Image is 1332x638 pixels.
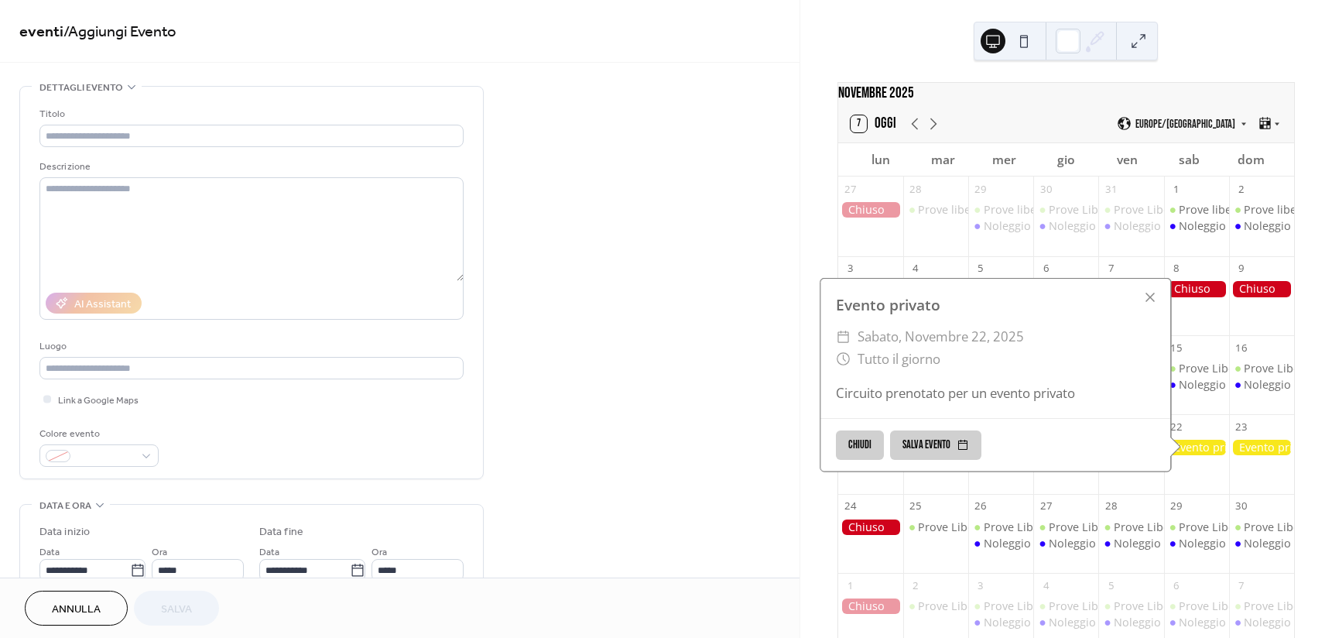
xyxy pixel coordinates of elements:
[918,520,984,535] div: Prove Libere
[1229,202,1294,218] div: Prove libere
[1244,377,1315,393] div: Noleggio kart
[1033,218,1098,234] div: Noleggio kart
[1164,536,1229,551] div: Noleggio kart
[912,143,974,177] div: mar
[968,615,1033,630] div: Noleggio kart
[1135,118,1235,129] span: Europe/[GEOGRAPHIC_DATA]
[1244,520,1310,535] div: Prove Libere
[1179,361,1245,376] div: Prove Libere
[974,182,988,196] div: 29
[1114,520,1180,535] div: Prove Libere
[1035,143,1097,177] div: gio
[372,544,387,561] span: Ora
[1164,281,1229,297] div: Chiuso
[1169,262,1183,276] div: 8
[1244,218,1315,234] div: Noleggio kart
[1164,377,1229,393] div: Noleggio kart
[1244,536,1315,551] div: Noleggio kart
[1179,536,1250,551] div: Noleggio kart
[39,544,60,561] span: Data
[1033,202,1098,218] div: Prove Libere
[909,578,923,592] div: 2
[1229,281,1294,297] div: Chiuso
[918,599,984,614] div: Prove Libere
[1098,536,1163,551] div: Noleggio kart
[903,599,968,614] div: Prove Libere
[1244,361,1310,376] div: Prove Libere
[1039,499,1053,513] div: 27
[1098,202,1163,218] div: Prove Libere
[1169,182,1183,196] div: 1
[844,578,858,592] div: 1
[984,599,1050,614] div: Prove Libere
[1169,578,1183,592] div: 6
[1049,536,1120,551] div: Noleggio kart
[903,202,968,218] div: Prove libere
[1234,578,1248,592] div: 7
[1164,599,1229,614] div: Prove Libere
[1164,520,1229,535] div: Prove Libere
[1229,377,1294,393] div: Noleggio kart
[1114,615,1185,630] div: Noleggio kart
[1229,361,1294,376] div: Prove Libere
[851,143,913,177] div: lun
[1179,377,1250,393] div: Noleggio kart
[39,498,91,514] span: Data e ora
[1033,615,1098,630] div: Noleggio kart
[918,202,981,218] div: Prove libere
[820,383,1170,403] div: Circuito prenotato per un evento privato
[1098,599,1163,614] div: Prove Libere
[968,536,1033,551] div: Noleggio kart
[1097,143,1159,177] div: ven
[1229,599,1294,614] div: Prove Libere
[1164,361,1229,376] div: Prove Libere
[1234,182,1248,196] div: 2
[968,599,1033,614] div: Prove Libere
[1234,420,1248,434] div: 23
[1164,440,1229,455] div: Evento privato
[39,106,461,122] div: Titolo
[1104,262,1118,276] div: 7
[974,262,988,276] div: 5
[39,159,461,175] div: Descrizione
[1049,599,1115,614] div: Prove Libere
[1049,615,1120,630] div: Noleggio kart
[1049,202,1115,218] div: Prove Libere
[1179,520,1245,535] div: Prove Libere
[890,430,981,460] button: Salva evento
[1039,262,1053,276] div: 6
[974,499,988,513] div: 26
[1229,218,1294,234] div: Noleggio kart
[909,262,923,276] div: 4
[1164,202,1229,218] div: Prove libere
[984,202,1047,218] div: Prove libere
[1039,182,1053,196] div: 30
[968,520,1033,535] div: Prove Libere
[903,520,968,535] div: Prove Libere
[1244,599,1310,614] div: Prove Libere
[1104,578,1118,592] div: 5
[858,326,1024,348] span: sabato, novembre 22, 2025
[1039,578,1053,592] div: 4
[984,520,1050,535] div: Prove Libere
[1159,143,1221,177] div: sab
[844,182,858,196] div: 27
[984,615,1055,630] div: Noleggio kart
[836,348,851,371] div: ​
[39,338,461,355] div: Luogo
[1033,536,1098,551] div: Noleggio kart
[259,544,279,561] span: Data
[1033,599,1098,614] div: Prove Libere
[836,430,884,460] button: Chiudi
[838,83,1294,105] div: novembre 2025
[1098,218,1163,234] div: Noleggio kart
[1104,499,1118,513] div: 28
[58,393,139,409] span: Link a Google Maps
[25,591,128,626] a: Annulla
[1179,218,1250,234] div: Noleggio kart
[1244,615,1315,630] div: Noleggio kart
[152,544,167,561] span: Ora
[974,578,988,592] div: 3
[838,202,903,218] div: Chiuso
[968,202,1033,218] div: Prove libere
